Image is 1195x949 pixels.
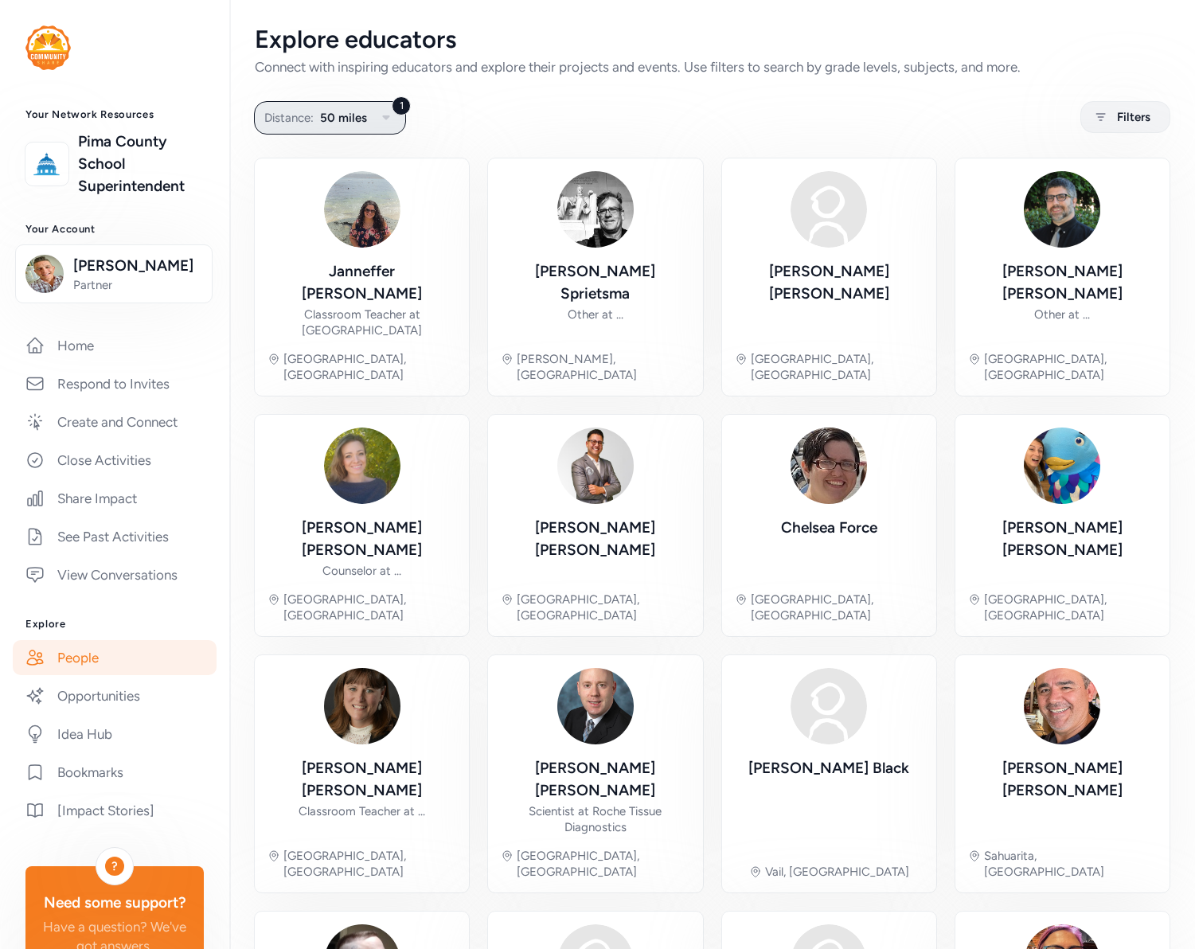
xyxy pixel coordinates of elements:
img: Avatar [1024,171,1100,248]
img: logo [29,146,64,182]
a: Bookmarks [13,755,217,790]
a: Share Impact [13,481,217,516]
div: [PERSON_NAME], [GEOGRAPHIC_DATA] [517,351,689,383]
a: Close Activities [13,443,217,478]
div: Vail, [GEOGRAPHIC_DATA] [765,864,909,880]
div: [GEOGRAPHIC_DATA], [GEOGRAPHIC_DATA] [984,592,1157,623]
div: Chelsea Force [781,517,877,539]
div: [GEOGRAPHIC_DATA], [GEOGRAPHIC_DATA] [984,351,1157,383]
div: [PERSON_NAME] [PERSON_NAME] [268,517,456,561]
img: logo [25,25,71,70]
div: [PERSON_NAME] Sprietsma [501,260,689,305]
div: [PERSON_NAME] Black [748,757,909,779]
div: 1 [392,96,411,115]
a: Pima County School Superintendent [78,131,204,197]
div: Need some support? [38,892,191,914]
div: Classroom Teacher at ... [299,803,425,819]
div: [GEOGRAPHIC_DATA], [GEOGRAPHIC_DATA] [751,592,924,623]
img: Avatar [557,668,634,744]
div: Explore educators [255,25,1170,54]
div: Other at ... [1034,307,1090,322]
a: Home [13,328,217,363]
span: Partner [73,277,202,293]
div: [PERSON_NAME] [PERSON_NAME] [968,517,1157,561]
h3: Your Network Resources [25,108,204,121]
img: Avatar [791,668,867,744]
a: Opportunities [13,678,217,713]
div: Scientist at Roche Tissue Diagnostics [501,803,689,835]
a: Idea Hub [13,717,217,752]
a: Respond to Invites [13,366,217,401]
div: [PERSON_NAME] [PERSON_NAME] [968,260,1157,305]
h3: Explore [25,618,204,631]
div: Counselor at ... [322,563,401,579]
h3: Your Account [25,223,204,236]
button: [PERSON_NAME]Partner [15,244,213,303]
img: Avatar [557,428,634,504]
img: Avatar [1024,428,1100,504]
a: [Impact Stories] [13,793,217,828]
div: [GEOGRAPHIC_DATA], [GEOGRAPHIC_DATA] [517,848,689,880]
div: Other at ... [568,307,623,322]
img: Avatar [324,428,400,504]
a: People [13,640,217,675]
span: Filters [1117,107,1150,127]
div: [PERSON_NAME] [PERSON_NAME] [735,260,924,305]
div: [GEOGRAPHIC_DATA], [GEOGRAPHIC_DATA] [283,592,456,623]
div: [PERSON_NAME] [PERSON_NAME] [268,757,456,802]
span: [PERSON_NAME] [73,255,202,277]
img: Avatar [324,668,400,744]
div: [GEOGRAPHIC_DATA], [GEOGRAPHIC_DATA] [283,848,456,880]
div: [PERSON_NAME] [PERSON_NAME] [501,757,689,802]
div: Sahuarita, [GEOGRAPHIC_DATA] [984,848,1157,880]
a: See Past Activities [13,519,217,554]
div: [PERSON_NAME] [PERSON_NAME] [501,517,689,561]
img: Avatar [557,171,634,248]
div: Classroom Teacher at [GEOGRAPHIC_DATA] [268,307,456,338]
img: Avatar [1024,668,1100,744]
div: [GEOGRAPHIC_DATA], [GEOGRAPHIC_DATA] [517,592,689,623]
div: ? [105,857,124,876]
span: Distance: [264,108,314,127]
div: [PERSON_NAME] [PERSON_NAME] [968,757,1157,802]
img: Avatar [791,171,867,248]
div: [GEOGRAPHIC_DATA], [GEOGRAPHIC_DATA] [283,351,456,383]
img: Avatar [324,171,400,248]
a: Create and Connect [13,404,217,439]
button: 1Distance:50 miles [254,101,406,135]
div: [GEOGRAPHIC_DATA], [GEOGRAPHIC_DATA] [751,351,924,383]
div: Connect with inspiring educators and explore their projects and events. Use filters to search by ... [255,57,1170,76]
div: Janneffer [PERSON_NAME] [268,260,456,305]
img: Avatar [791,428,867,504]
span: 50 miles [320,108,367,127]
a: View Conversations [13,557,217,592]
